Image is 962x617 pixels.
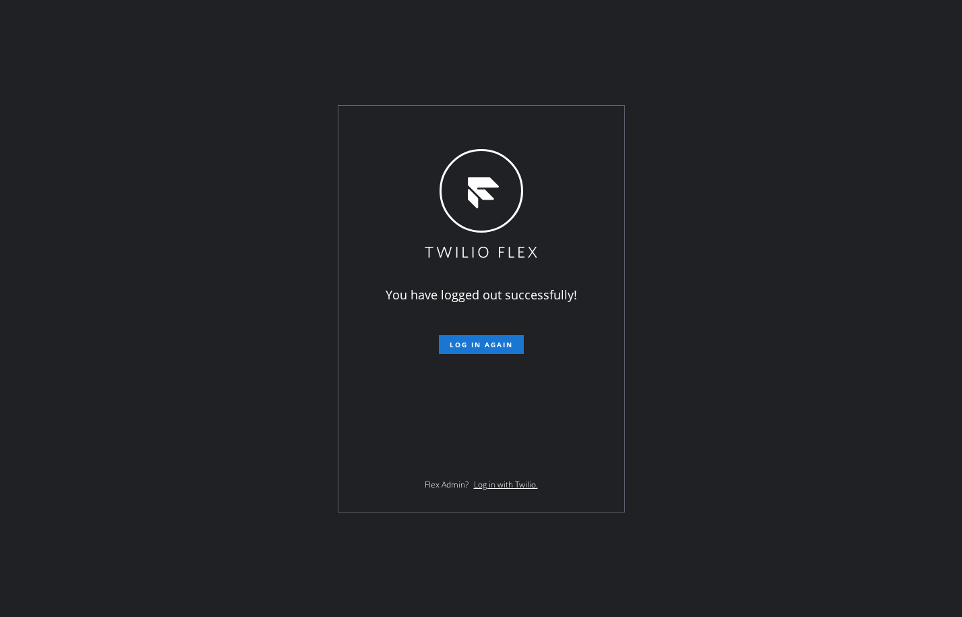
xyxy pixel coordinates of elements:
span: Log in again [450,340,513,349]
button: Log in again [439,335,524,354]
a: Log in with Twilio. [474,479,538,490]
span: Flex Admin? [425,479,469,490]
span: You have logged out successfully! [386,287,577,303]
